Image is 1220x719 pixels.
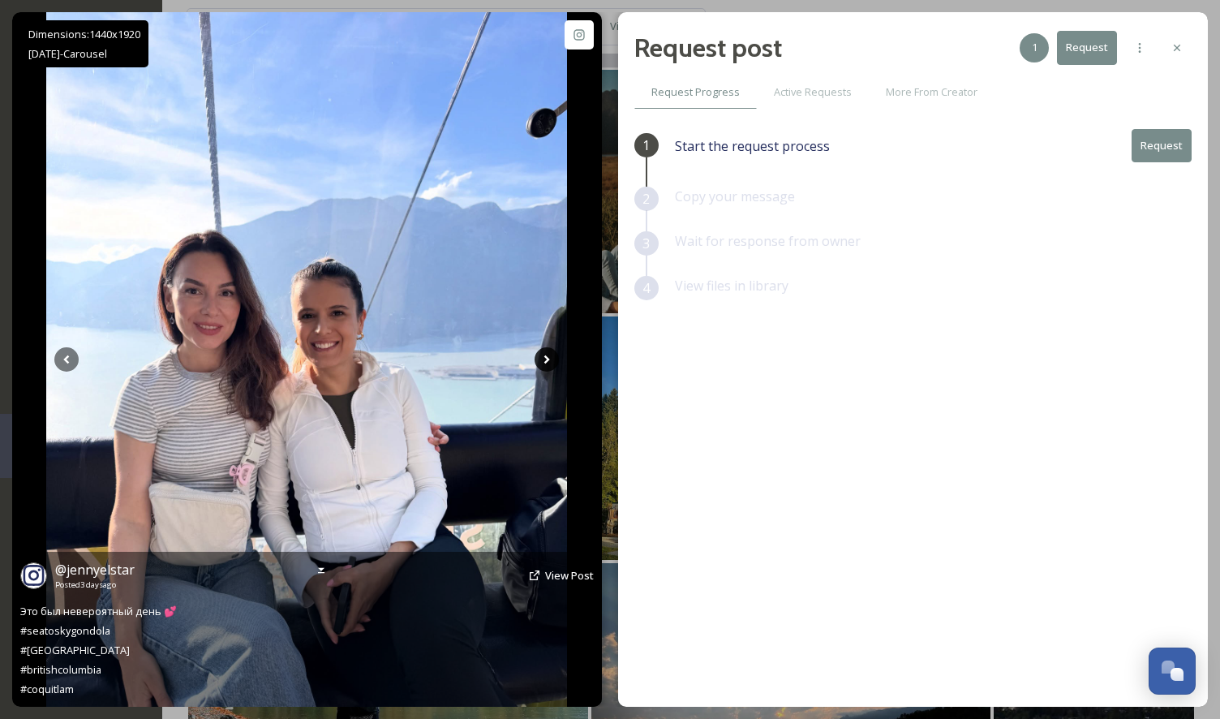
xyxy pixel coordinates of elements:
span: Posted 3 days ago [55,579,135,591]
img: Это был невероятный день 💕 #seatoskygondola #vancouver #britishcolumbia #coquitlam [46,12,567,707]
span: 1 [642,136,650,155]
span: Wait for response from owner [675,232,861,250]
span: Request Progress [651,84,740,100]
span: Это был невероятный день 💕 #seatoskygondola #[GEOGRAPHIC_DATA] #britishcolumbia #coquitlam [20,604,177,696]
a: View Post [545,568,594,583]
span: Copy your message [675,187,795,205]
span: @ jennyelstar [55,561,135,579]
button: Request [1132,129,1192,162]
span: Dimensions: 1440 x 1920 [28,27,140,41]
span: View Post [545,568,594,583]
span: 1 [1032,40,1037,55]
span: Start the request process [675,136,830,156]
button: Request [1057,31,1117,64]
span: Active Requests [774,84,852,100]
span: View files in library [675,277,788,295]
span: 3 [642,234,650,253]
span: 4 [642,278,650,298]
span: More From Creator [886,84,977,100]
span: [DATE] - Carousel [28,46,107,61]
button: Open Chat [1149,648,1196,695]
span: 2 [642,189,650,209]
a: @jennyelstar [55,560,135,579]
h2: Request post [634,28,782,67]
